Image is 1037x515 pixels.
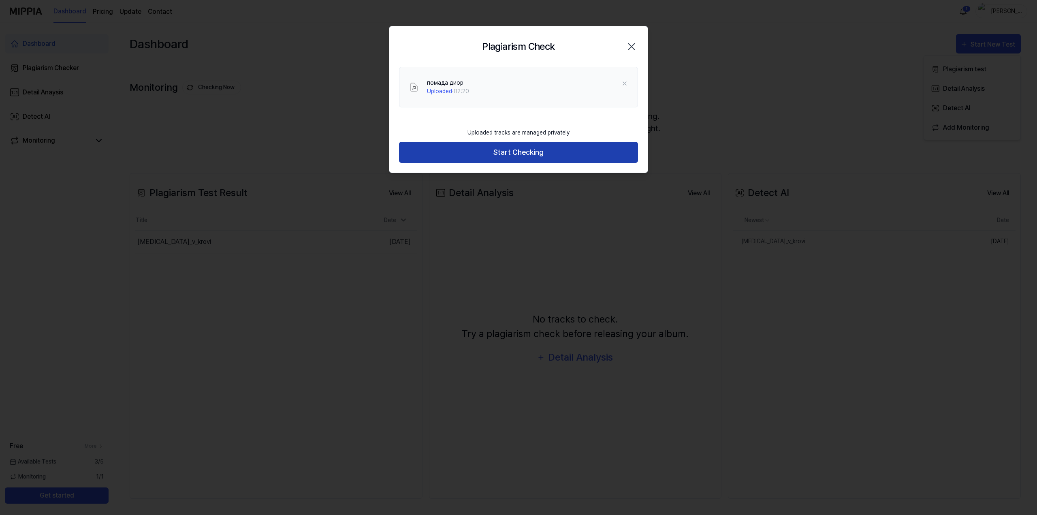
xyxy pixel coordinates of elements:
[409,82,419,92] img: File Select
[482,39,555,54] h2: Plagiarism Check
[427,79,469,87] div: помада диор
[463,124,574,142] div: Uploaded tracks are managed privately
[399,142,638,163] button: Start Checking
[427,87,469,96] div: · 02:20
[427,88,452,94] span: Uploaded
